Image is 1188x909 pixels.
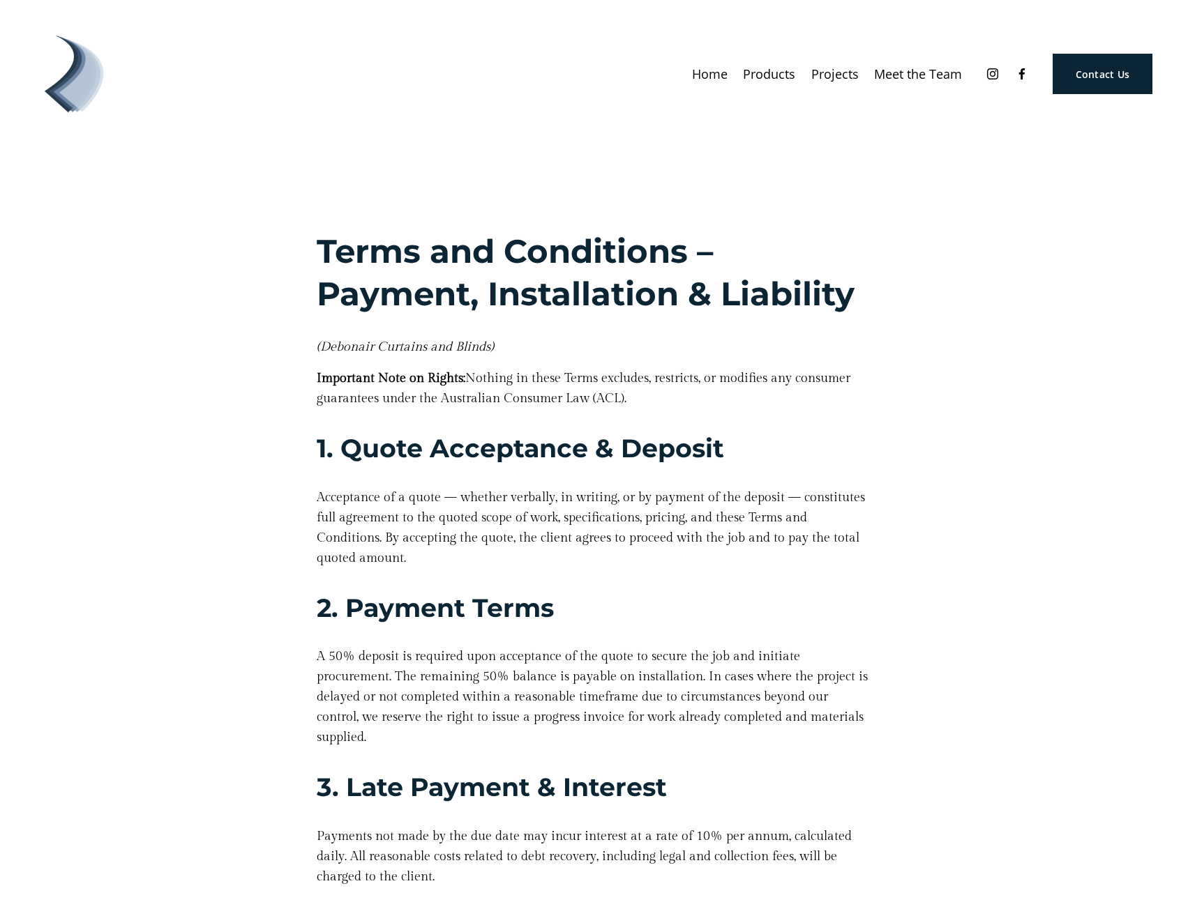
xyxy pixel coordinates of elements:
p: Nothing in these Terms excludes, restricts, or modifies any consumer guarantees under the Austral... [317,369,871,409]
h1: Terms and Conditions – Payment, Installation & Liability [317,230,871,316]
a: Facebook [1015,67,1029,81]
a: Contact Us [1053,54,1152,94]
p: Payments not made by the due date may incur interest at a rate of 10% per annum, calculated daily... [317,827,871,887]
img: Debonair | Curtains, Blinds, Shutters &amp; Awnings [36,36,112,112]
a: folder dropdown [743,61,795,86]
strong: Important Note on Rights: [317,371,465,385]
a: Meet the Team [874,61,962,86]
a: Projects [811,61,859,86]
h3: 1. Quote Acceptance & Deposit [317,431,871,466]
p: A 50% deposit is required upon acceptance of the quote to secure the job and initiate procurement... [317,647,871,747]
span: Products [743,63,795,85]
a: Home [692,61,728,86]
a: Instagram [986,67,1000,81]
h3: 2. Payment Terms [317,591,871,625]
h3: 3. Late Payment & Interest [317,770,871,804]
p: Acceptance of a quote — whether verbally, in writing, or by payment of the deposit — constitutes ... [317,488,871,569]
em: (Debonair Curtains and Blinds) [317,339,494,354]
